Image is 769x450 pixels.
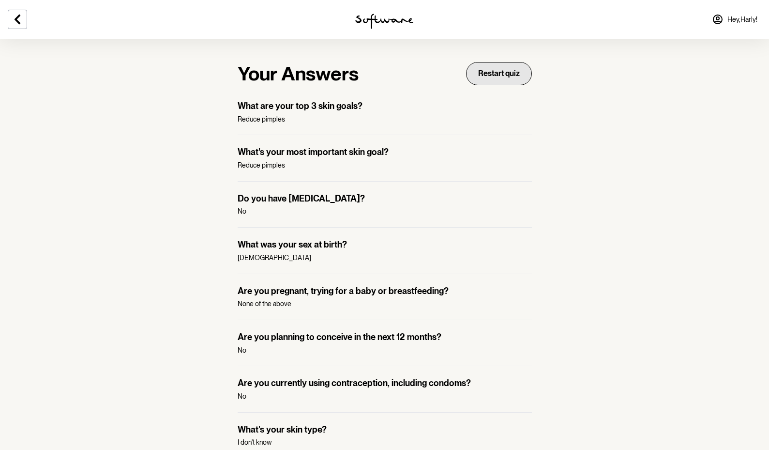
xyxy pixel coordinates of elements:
[238,147,532,157] p: What's your most important skin goal?
[238,286,532,296] p: Are you pregnant, trying for a baby or breastfeeding?
[238,392,532,401] p: No
[727,16,757,24] span: Hey, Harly !
[466,62,532,85] button: Restart quiz
[238,115,532,124] p: Reduce pimples
[238,193,532,204] p: Do you have [MEDICAL_DATA]?
[238,424,532,435] p: What's your skin type?
[238,438,532,447] p: I don't know
[238,300,532,308] p: None of the above
[238,378,532,388] p: Are you currently using contraception, including condoms?
[238,101,532,111] p: What are your top 3 skin goals?
[238,161,532,170] p: Reduce pimples
[238,62,359,85] h1: Your Answers
[238,207,532,216] p: No
[355,14,413,29] img: software logo
[238,254,532,262] p: [DEMOGRAPHIC_DATA]
[706,8,763,31] a: Hey,Harly!
[238,346,532,355] p: No
[238,332,532,342] p: Are you planning to conceive in the next 12 months?
[238,239,532,250] p: What was your sex at birth?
